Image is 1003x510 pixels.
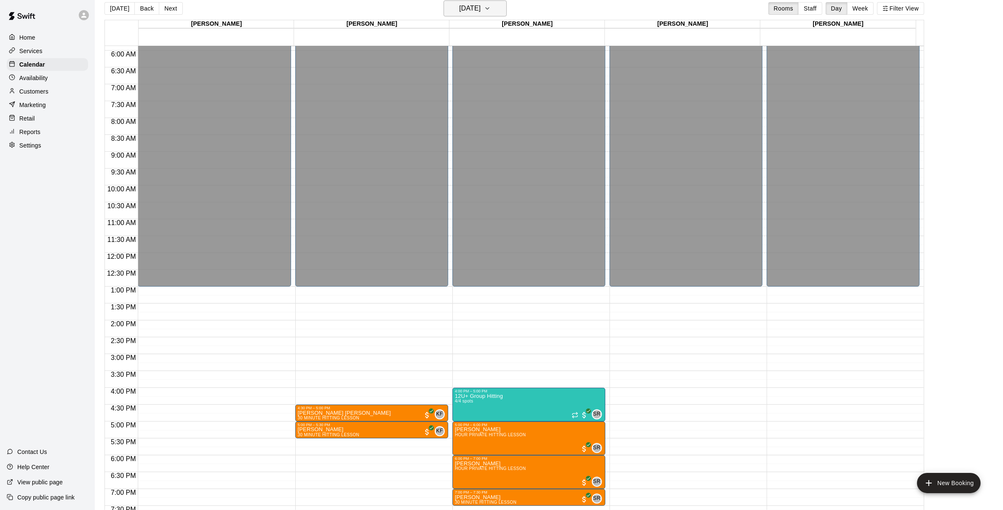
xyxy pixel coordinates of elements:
[17,478,63,486] p: View public page
[19,128,40,136] p: Reports
[105,270,138,277] span: 12:30 PM
[109,472,138,479] span: 6:30 PM
[109,303,138,311] span: 1:30 PM
[7,139,88,152] a: Settings
[917,473,981,493] button: add
[17,493,75,502] p: Copy public page link
[17,448,47,456] p: Contact Us
[19,114,35,123] p: Retail
[455,456,603,461] div: 6:00 PM – 7:00 PM
[7,112,88,125] a: Retail
[7,31,88,44] a: Home
[17,463,49,471] p: Help Center
[459,3,481,14] h6: [DATE]
[109,67,138,75] span: 6:30 AM
[109,354,138,361] span: 3:00 PM
[444,0,507,16] button: [DATE]
[7,99,88,111] a: Marketing
[826,2,848,15] button: Day
[605,20,760,28] div: [PERSON_NAME]
[109,118,138,125] span: 8:00 AM
[298,406,446,410] div: 4:30 PM – 5:00 PM
[580,445,588,453] span: All customers have paid
[423,428,431,436] span: All customers have paid
[159,2,182,15] button: Next
[580,411,588,419] span: All customers have paid
[19,33,35,42] p: Home
[438,426,445,436] span: Kyle Froemke
[455,490,603,494] div: 7:00 PM – 7:30 PM
[109,152,138,159] span: 9:00 AM
[109,135,138,142] span: 8:30 AM
[104,2,135,15] button: [DATE]
[139,20,294,28] div: [PERSON_NAME]
[760,20,916,28] div: [PERSON_NAME]
[295,421,448,438] div: 5:00 PM – 5:30 PM: Gabe Gallenkamp
[593,478,600,486] span: SR
[580,495,588,504] span: All customers have paid
[19,60,45,69] p: Calendar
[423,411,431,419] span: All customers have paid
[109,101,138,108] span: 7:30 AM
[592,477,602,487] div: Steven Rivas
[847,2,874,15] button: Week
[593,444,600,452] span: SR
[595,494,602,504] span: Steven Rivas
[455,423,603,427] div: 5:00 PM – 6:00 PM
[298,423,446,427] div: 5:00 PM – 5:30 PM
[593,494,600,503] span: SR
[436,410,443,419] span: KF
[592,409,602,419] div: Steven Rivas
[109,489,138,496] span: 7:00 PM
[298,432,359,437] span: 30 MINUTE HITTING LESSON
[449,20,605,28] div: [PERSON_NAME]
[109,169,138,176] span: 9:30 AM
[19,74,48,82] p: Availability
[435,426,445,436] div: Kyle Froemke
[452,421,605,455] div: 5:00 PM – 6:00 PM: Andy Rodriguez
[452,388,605,421] div: 4:00 PM – 5:00 PM: 12U+ Group Hitting
[452,489,605,506] div: 7:00 PM – 7:30 PM: 30 MINUTE HITTING LESSON
[798,2,822,15] button: Staff
[435,409,445,419] div: Kyle Froemke
[109,84,138,91] span: 7:00 AM
[109,421,138,429] span: 5:00 PM
[109,388,138,395] span: 4:00 PM
[595,443,602,453] span: Steven Rivas
[877,2,924,15] button: Filter View
[105,253,138,260] span: 12:00 PM
[109,371,138,378] span: 3:30 PM
[7,45,88,57] a: Services
[105,202,138,209] span: 10:30 AM
[105,219,138,226] span: 11:00 AM
[452,455,605,489] div: 6:00 PM – 7:00 PM: Braden Roddy
[134,2,159,15] button: Back
[455,432,526,437] span: HOUR PRIVATE HITTING LESSON
[455,399,473,403] span: 4/4 spots filled
[592,443,602,453] div: Steven Rivas
[455,500,516,505] span: 30 MINUTE HITTING LESSON
[19,47,43,55] p: Services
[105,185,138,193] span: 10:00 AM
[295,405,448,421] div: 4:30 PM – 5:00 PM: 30 MINUTE HITTING LESSON
[572,412,578,419] span: Recurring event
[7,58,88,71] a: Calendar
[592,494,602,504] div: Steven Rivas
[455,466,526,471] span: HOUR PRIVATE HITTING LESSON
[7,126,88,138] a: Reports
[455,389,603,393] div: 4:00 PM – 5:00 PM
[436,427,443,435] span: KF
[294,20,449,28] div: [PERSON_NAME]
[7,85,88,98] a: Customers
[19,101,46,109] p: Marketing
[7,72,88,84] a: Availability
[105,236,138,243] span: 11:30 AM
